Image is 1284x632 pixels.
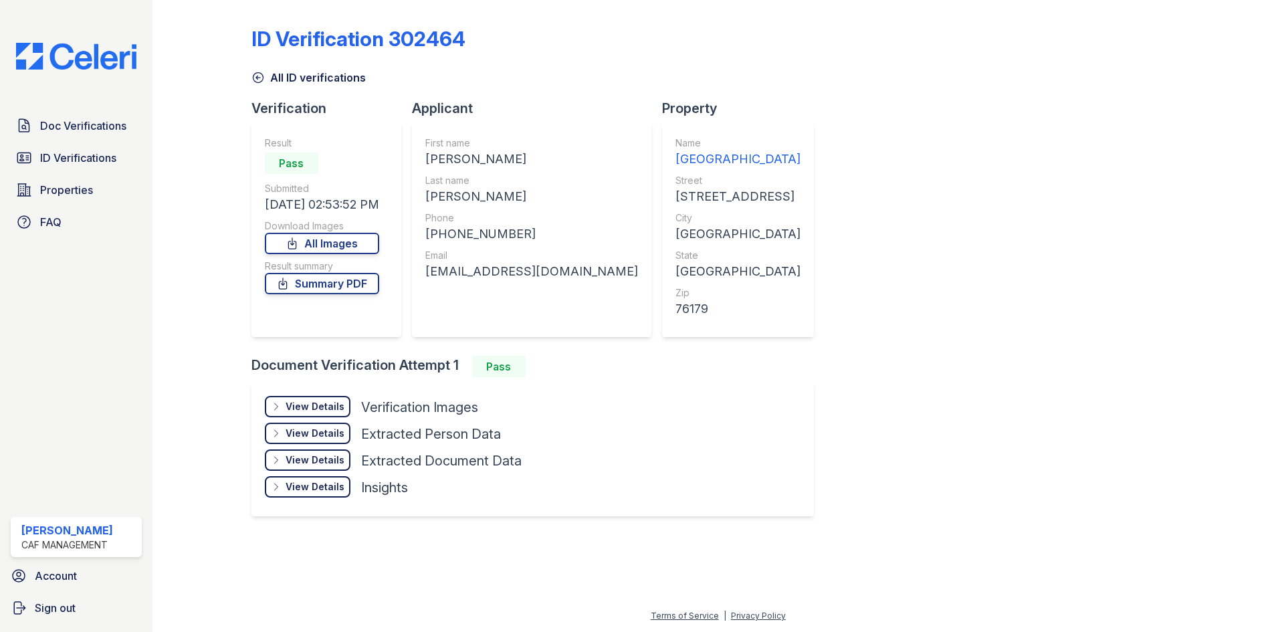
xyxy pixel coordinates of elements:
div: Extracted Person Data [361,425,501,443]
div: Insights [361,478,408,497]
a: Summary PDF [265,273,379,294]
div: [GEOGRAPHIC_DATA] [675,150,800,169]
span: Account [35,568,77,584]
a: All Images [265,233,379,254]
div: View Details [286,400,344,413]
div: [GEOGRAPHIC_DATA] [675,225,800,243]
div: Verification Images [361,398,478,417]
div: [STREET_ADDRESS] [675,187,800,206]
a: Privacy Policy [731,611,786,621]
div: [PHONE_NUMBER] [425,225,638,243]
div: State [675,249,800,262]
div: Submitted [265,182,379,195]
div: 76179 [675,300,800,318]
div: First name [425,136,638,150]
div: Phone [425,211,638,225]
div: View Details [286,480,344,494]
div: Pass [265,152,318,174]
a: ID Verifications [11,144,142,171]
div: Pass [472,356,526,377]
span: Sign out [35,600,76,616]
div: Result [265,136,379,150]
div: Last name [425,174,638,187]
span: ID Verifications [40,150,116,166]
div: Result summary [265,259,379,273]
div: Property [662,99,825,118]
span: Doc Verifications [40,118,126,134]
div: [GEOGRAPHIC_DATA] [675,262,800,281]
a: Account [5,562,147,589]
div: Verification [251,99,412,118]
div: Street [675,174,800,187]
a: FAQ [11,209,142,235]
div: View Details [286,427,344,440]
div: [PERSON_NAME] [21,522,113,538]
a: Doc Verifications [11,112,142,139]
div: Applicant [412,99,662,118]
span: Properties [40,182,93,198]
a: Name [GEOGRAPHIC_DATA] [675,136,800,169]
div: ID Verification 302464 [251,27,465,51]
div: Extracted Document Data [361,451,522,470]
div: Name [675,136,800,150]
div: View Details [286,453,344,467]
a: Terms of Service [651,611,719,621]
div: [PERSON_NAME] [425,150,638,169]
div: [PERSON_NAME] [425,187,638,206]
div: City [675,211,800,225]
div: Zip [675,286,800,300]
span: FAQ [40,214,62,230]
div: CAF Management [21,538,113,552]
img: CE_Logo_Blue-a8612792a0a2168367f1c8372b55b34899dd931a85d93a1a3d3e32e68fde9ad4.png [5,43,147,70]
div: [DATE] 02:53:52 PM [265,195,379,214]
a: All ID verifications [251,70,366,86]
a: Sign out [5,595,147,621]
div: Email [425,249,638,262]
div: Download Images [265,219,379,233]
div: | [724,611,726,621]
div: [EMAIL_ADDRESS][DOMAIN_NAME] [425,262,638,281]
a: Properties [11,177,142,203]
div: Document Verification Attempt 1 [251,356,825,377]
